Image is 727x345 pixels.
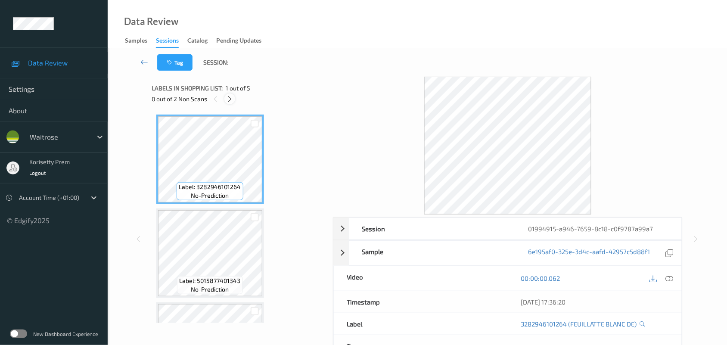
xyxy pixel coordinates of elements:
div: Video [334,266,508,291]
div: 01994915-a946-7659-8c18-c0f9787a99a7 [516,218,682,239]
a: 3282946101264 (FEUILLATTE BLANC DE) [521,320,637,328]
div: Timestamp [334,291,508,313]
span: no-prediction [191,285,229,294]
a: Sessions [156,35,187,48]
div: [DATE] 17:36:20 [521,298,669,306]
span: Label: 3282946101264 [179,183,241,191]
a: Samples [125,35,156,47]
div: Session01994915-a946-7659-8c18-c0f9787a99a7 [333,218,683,240]
div: Label [334,313,508,335]
div: Data Review [124,17,178,26]
div: Sample [349,241,516,265]
span: Labels in shopping list: [152,84,223,93]
span: no-prediction [191,191,229,200]
span: Label: 5015877401343 [180,277,241,285]
span: 1 out of 5 [226,84,251,93]
a: 6e195af0-325e-3d4c-aafd-42957c5d88f1 [528,247,650,259]
div: Sessions [156,36,179,48]
span: Session: [204,58,229,67]
a: 00:00:00.062 [521,274,560,283]
div: Sample6e195af0-325e-3d4c-aafd-42957c5d88f1 [333,240,683,266]
a: Pending Updates [216,35,270,47]
div: Session [349,218,516,239]
a: Catalog [187,35,216,47]
div: Samples [125,36,147,47]
button: Tag [157,54,193,71]
div: 0 out of 2 Non Scans [152,93,327,104]
div: Pending Updates [216,36,261,47]
div: Catalog [187,36,208,47]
